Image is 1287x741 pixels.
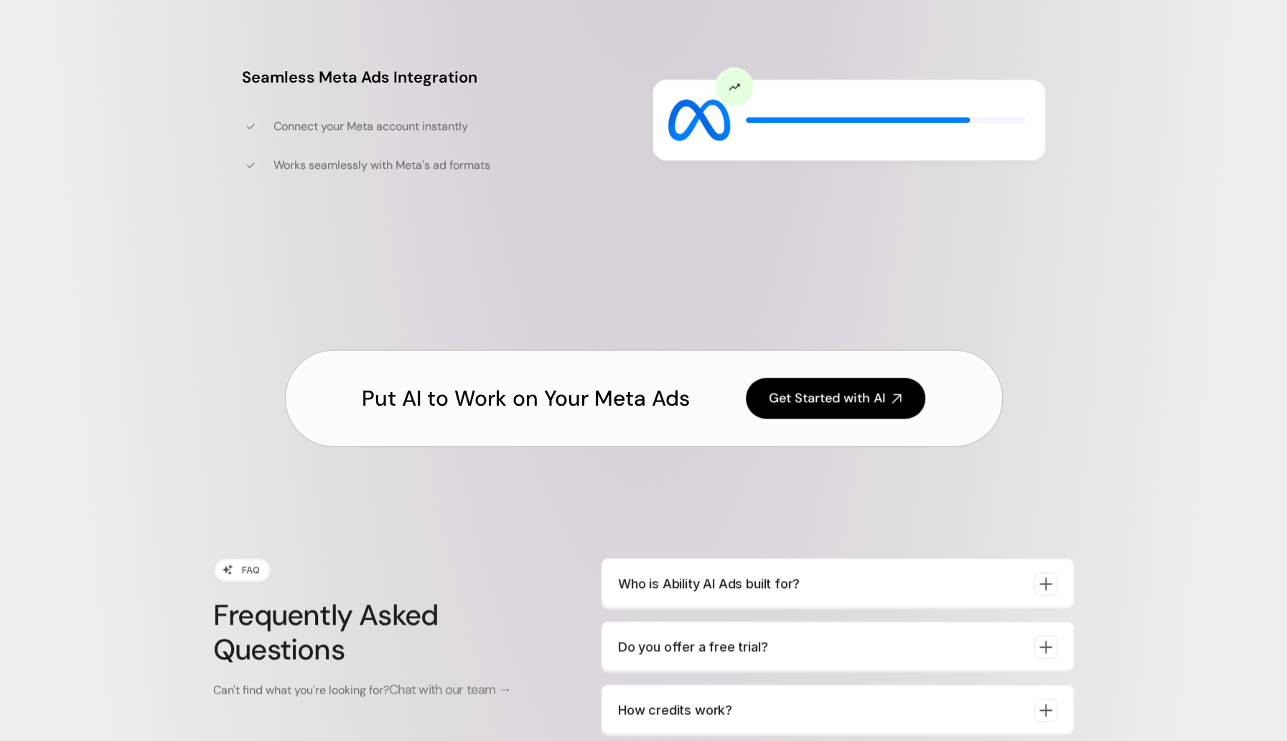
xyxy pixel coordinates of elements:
[242,562,260,577] p: FAQ
[273,157,630,173] h4: Works seamlessly with Meta's ad formats
[389,681,511,698] span: Chat with our team →
[618,637,1023,657] p: Do you offer a free trial?
[246,161,255,169] img: tick icon
[769,389,885,407] h4: Get Started with AI
[246,122,255,131] img: tick icon
[362,383,690,414] h2: Put AI to Work on Your Meta Ads
[618,574,1023,594] p: Who is Ability AI Ads built for?
[213,681,543,699] p: Can't find what you're looking for?
[213,597,543,666] h3: Frequently Asked Questions
[242,66,630,89] h3: Seamless Meta Ads Integration
[618,700,1023,720] p: How credits work?
[273,118,630,134] h4: Connect your Meta account instantly
[389,682,511,697] a: Chat with our team →
[746,378,925,419] a: Get Started with AI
